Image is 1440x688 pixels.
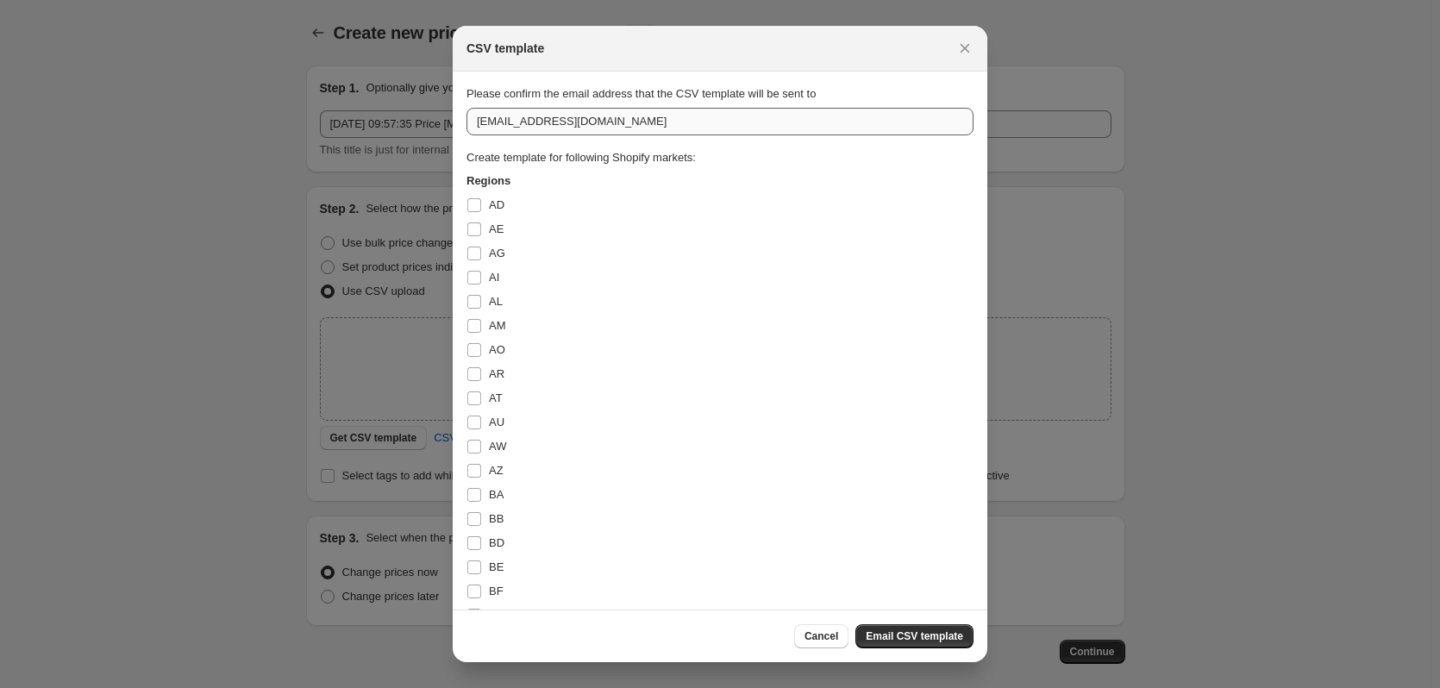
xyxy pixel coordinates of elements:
span: BG [489,609,505,622]
button: Email CSV template [855,624,974,648]
span: BB [489,512,504,525]
h2: CSV template [466,40,544,57]
button: Close [953,36,977,60]
span: AT [489,391,503,404]
span: AO [489,343,505,356]
span: AE [489,222,504,235]
span: BA [489,488,504,501]
span: Please confirm the email address that the CSV template will be sent to [466,87,816,100]
span: AG [489,247,505,260]
span: AL [489,295,503,308]
h3: Regions [466,172,974,190]
span: AI [489,271,499,284]
span: Cancel [805,629,838,643]
button: Cancel [794,624,848,648]
span: AD [489,198,504,211]
span: AZ [489,464,504,477]
span: BE [489,560,504,573]
span: BD [489,536,504,549]
span: BF [489,585,504,597]
span: AW [489,440,506,453]
span: AM [489,319,506,332]
div: Create template for following Shopify markets: [466,149,974,166]
span: AR [489,367,504,380]
span: AU [489,416,504,428]
span: Email CSV template [866,629,963,643]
